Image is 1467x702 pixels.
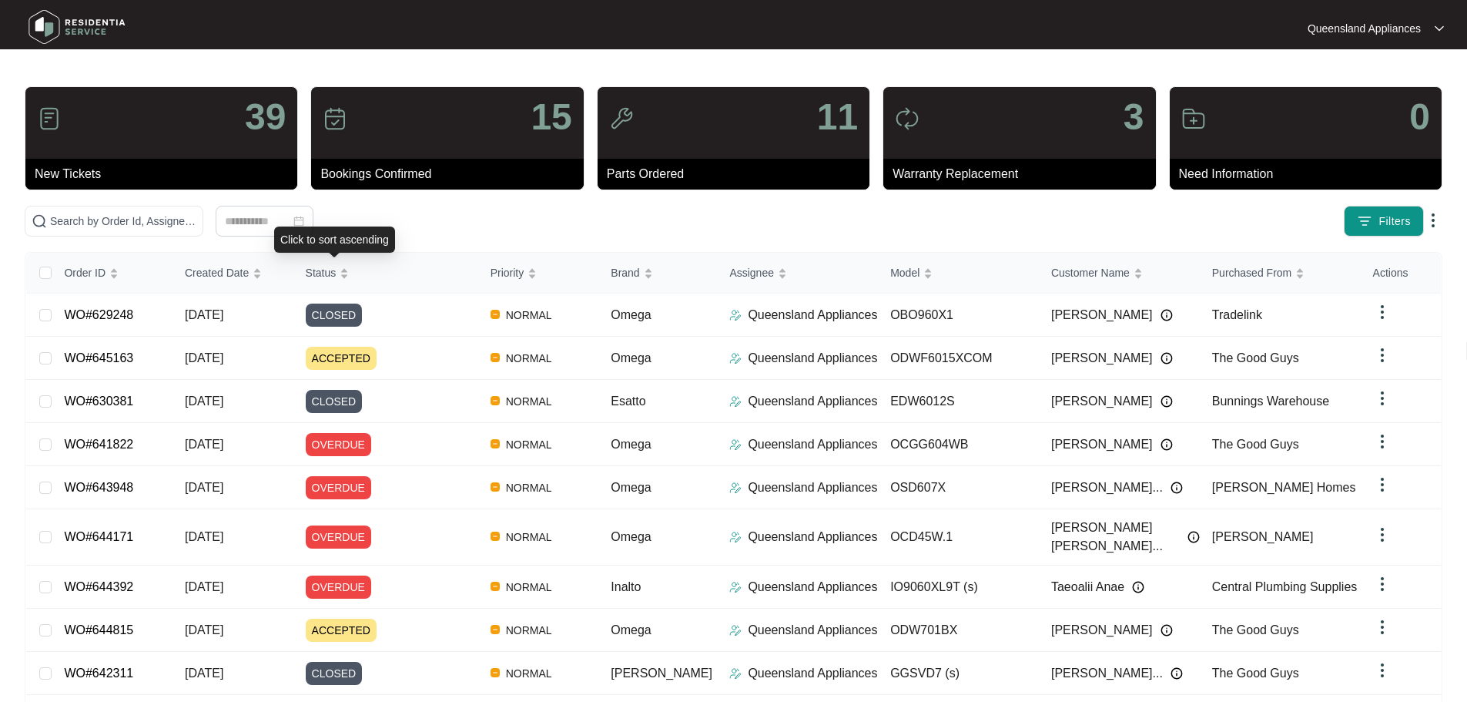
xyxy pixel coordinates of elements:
span: Omega [611,438,651,451]
span: [PERSON_NAME] [611,667,712,680]
img: Vercel Logo [491,532,500,541]
a: WO#641822 [64,438,133,451]
a: WO#630381 [64,395,133,408]
span: ACCEPTED [306,347,377,370]
a: WO#644815 [64,623,133,637]
p: Queensland Appliances [1308,21,1421,36]
span: [PERSON_NAME] [1051,435,1153,454]
p: New Tickets [35,165,297,183]
p: 3 [1124,99,1144,136]
span: Omega [611,308,651,321]
td: OSD607X [878,466,1039,509]
img: Vercel Logo [491,396,500,405]
img: dropdown arrow [1373,346,1392,364]
span: Order ID [64,264,106,281]
span: Status [306,264,337,281]
span: [DATE] [185,623,223,637]
a: WO#644392 [64,580,133,593]
img: icon [323,106,347,131]
img: Vercel Logo [491,625,500,634]
img: Info icon [1161,309,1173,321]
td: OCGG604WB [878,423,1039,466]
img: icon [1181,106,1206,131]
span: NORMAL [500,479,558,497]
img: Vercel Logo [491,582,500,591]
img: Vercel Logo [491,353,500,362]
img: icon [609,106,634,131]
span: Created Date [185,264,249,281]
th: Model [878,253,1039,294]
img: Info icon [1161,624,1173,637]
span: OVERDUE [306,433,371,456]
img: Info icon [1187,531,1200,543]
span: NORMAL [500,306,558,324]
span: NORMAL [500,578,558,596]
span: [DATE] [185,667,223,680]
span: [DATE] [185,481,223,494]
span: The Good Guys [1212,438,1299,451]
a: WO#629248 [64,308,133,321]
span: [PERSON_NAME] [1212,530,1314,543]
th: Created Date [172,253,293,294]
th: Priority [478,253,599,294]
span: Omega [611,481,651,494]
span: Assignee [729,264,774,281]
p: Queensland Appliances [748,392,877,411]
span: [PERSON_NAME] Homes [1212,481,1356,494]
img: Vercel Logo [491,482,500,492]
img: residentia service logo [23,4,131,50]
span: [PERSON_NAME] [1051,392,1153,411]
span: [PERSON_NAME] [1051,349,1153,368]
td: EDW6012S [878,380,1039,423]
img: dropdown arrow [1373,432,1392,451]
span: NORMAL [500,528,558,546]
td: IO9060XL9T (s) [878,566,1039,609]
div: Click to sort ascending [274,227,395,253]
p: Bookings Confirmed [320,165,583,183]
img: filter icon [1357,213,1372,229]
span: NORMAL [500,392,558,411]
img: Info icon [1161,352,1173,364]
span: Taeoalii Anae [1051,578,1124,596]
p: Parts Ordered [607,165,869,183]
span: [DATE] [185,438,223,451]
span: Purchased From [1212,264,1291,281]
img: dropdown arrow [1373,526,1392,544]
span: Omega [611,530,651,543]
p: Queensland Appliances [748,578,877,596]
img: Info icon [1132,581,1144,593]
span: The Good Guys [1212,623,1299,637]
span: [DATE] [185,351,223,364]
span: NORMAL [500,435,558,454]
input: Search by Order Id, Assignee Name, Customer Name, Brand and Model [50,213,196,230]
td: ODWF6015XCOM [878,337,1039,380]
th: Assignee [717,253,878,294]
img: Assigner Icon [729,531,742,543]
span: Bunnings Warehouse [1212,395,1329,408]
span: CLOSED [306,390,363,413]
img: dropdown arrow [1373,618,1392,637]
span: [PERSON_NAME] [1051,306,1153,324]
th: Order ID [52,253,172,294]
img: Assigner Icon [729,667,742,680]
img: Assigner Icon [729,352,742,364]
span: ACCEPTED [306,619,377,642]
span: The Good Guys [1212,667,1299,680]
span: [DATE] [185,530,223,543]
td: ODW701BX [878,609,1039,652]
span: Brand [611,264,639,281]
span: Tradelink [1212,308,1262,321]
p: 0 [1409,99,1430,136]
img: Info icon [1171,667,1183,680]
th: Status [293,253,478,294]
img: dropdown arrow [1424,211,1442,230]
p: 15 [531,99,571,136]
span: [DATE] [185,580,223,593]
span: Omega [611,623,651,637]
p: Queensland Appliances [748,349,877,368]
span: Priority [491,264,524,281]
img: dropdown arrow [1373,303,1392,321]
span: [DATE] [185,308,223,321]
img: Info icon [1161,438,1173,451]
img: Info icon [1161,395,1173,408]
